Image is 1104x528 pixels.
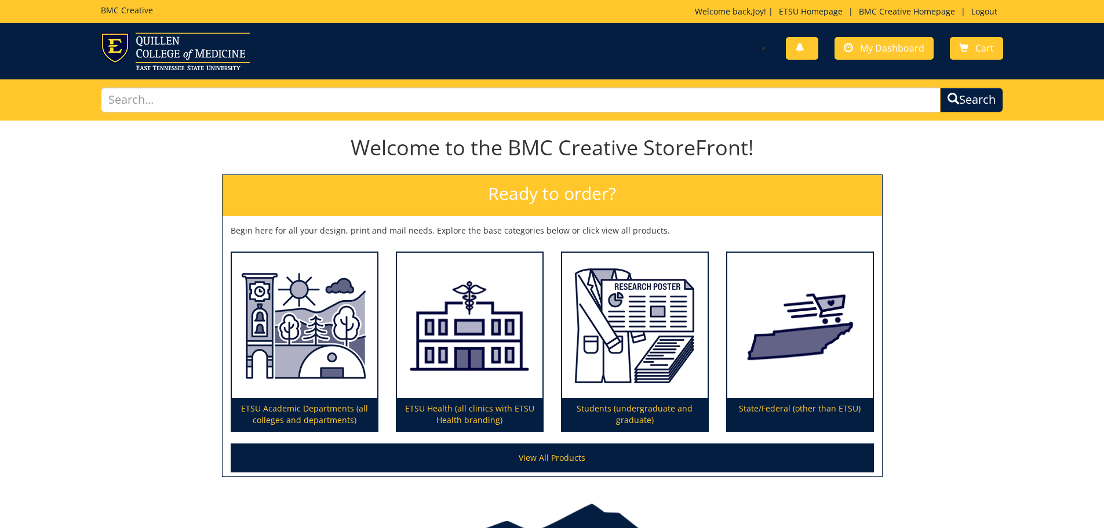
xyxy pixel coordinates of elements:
h1: Welcome to the BMC Creative StoreFront! [222,136,883,159]
a: View All Products [231,443,874,472]
img: ETSU logo [101,32,250,70]
a: Cart [950,37,1003,60]
img: ETSU Health (all clinics with ETSU Health branding) [397,253,542,399]
input: Search... [101,88,941,112]
p: State/Federal (other than ETSU) [727,398,873,431]
button: Search [940,88,1003,112]
p: ETSU Health (all clinics with ETSU Health branding) [397,398,542,431]
a: State/Federal (other than ETSU) [727,253,873,431]
a: My Dashboard [835,37,934,60]
img: Students (undergraduate and graduate) [562,253,708,399]
p: Welcome back, ! | | | [695,6,1003,17]
p: Begin here for all your design, print and mail needs. Explore the base categories below or click ... [231,225,874,236]
a: ETSU Homepage [773,6,848,17]
a: BMC Creative Homepage [853,6,961,17]
a: Logout [965,6,1003,17]
img: State/Federal (other than ETSU) [727,253,873,399]
a: ETSU Health (all clinics with ETSU Health branding) [397,253,542,431]
img: ETSU Academic Departments (all colleges and departments) [232,253,377,399]
p: ETSU Academic Departments (all colleges and departments) [232,398,377,431]
h5: BMC Creative [101,6,153,14]
span: Cart [975,42,994,54]
p: Students (undergraduate and graduate) [562,398,708,431]
a: Students (undergraduate and graduate) [562,253,708,431]
a: ETSU Academic Departments (all colleges and departments) [232,253,377,431]
a: Joy [753,6,764,17]
h2: Ready to order? [223,175,882,216]
span: My Dashboard [860,42,924,54]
